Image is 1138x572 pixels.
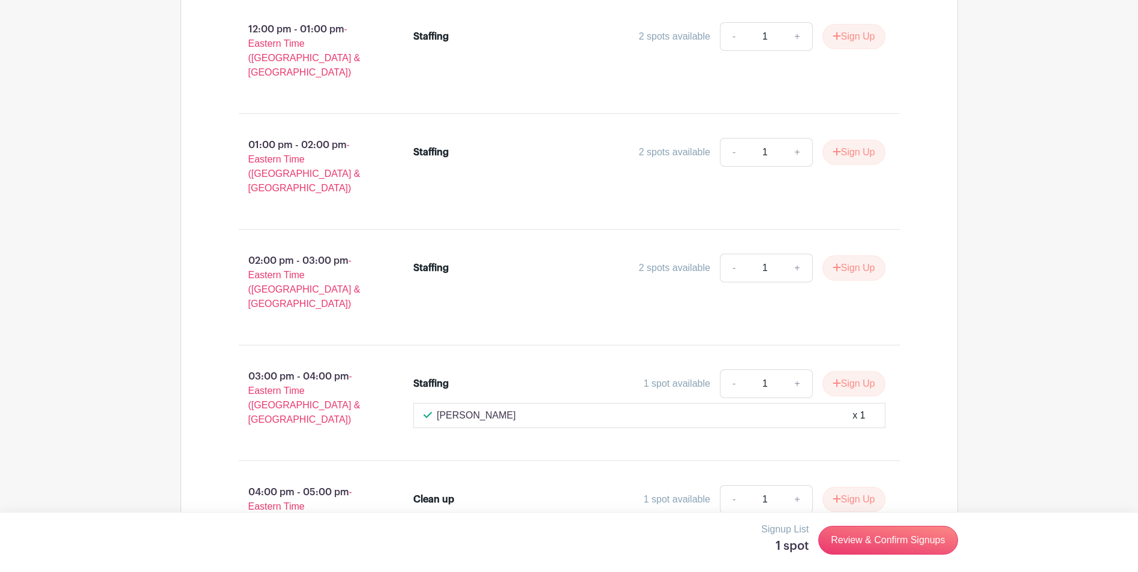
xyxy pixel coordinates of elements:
p: 03:00 pm - 04:00 pm [220,365,395,432]
div: Staffing [413,261,449,275]
div: Staffing [413,29,449,44]
a: - [720,138,747,167]
a: - [720,22,747,51]
a: + [782,22,812,51]
button: Sign Up [822,371,885,396]
div: 1 spot available [644,492,710,507]
button: Sign Up [822,255,885,281]
a: Review & Confirm Signups [818,526,957,555]
p: 01:00 pm - 02:00 pm [220,133,395,200]
h5: 1 spot [761,539,809,553]
a: - [720,369,747,398]
p: 04:00 pm - 05:00 pm [220,480,395,547]
p: 02:00 pm - 03:00 pm [220,249,395,316]
a: + [782,369,812,398]
p: [PERSON_NAME] [437,408,516,423]
a: - [720,485,747,514]
div: 1 spot available [644,377,710,391]
div: Staffing [413,145,449,159]
a: + [782,138,812,167]
a: - [720,254,747,282]
div: Clean up [413,492,454,507]
button: Sign Up [822,487,885,512]
p: 12:00 pm - 01:00 pm [220,17,395,85]
div: Staffing [413,377,449,391]
button: Sign Up [822,140,885,165]
div: 2 spots available [639,145,710,159]
div: x 1 [852,408,865,423]
div: 2 spots available [639,29,710,44]
div: 2 spots available [639,261,710,275]
a: + [782,254,812,282]
p: Signup List [761,522,809,537]
button: Sign Up [822,24,885,49]
a: + [782,485,812,514]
